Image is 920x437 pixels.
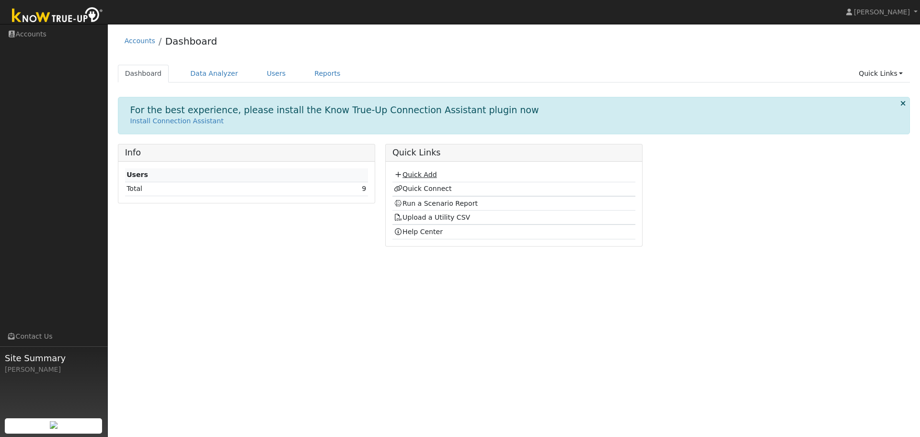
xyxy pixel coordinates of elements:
a: Quick Connect [394,185,451,192]
a: 9 [362,185,366,192]
a: Users [260,65,293,83]
div: [PERSON_NAME] [5,365,103,375]
td: Total [125,182,299,196]
img: retrieve [50,421,57,429]
a: Quick Add [394,171,437,178]
a: Upload a Utility CSV [394,213,470,221]
a: Reports [307,65,347,83]
a: Install Connection Assistant [130,117,224,125]
a: Dashboard [118,65,169,83]
a: Help Center [394,228,443,236]
a: Dashboard [165,35,218,47]
a: Run a Scenario Report [394,200,478,207]
h5: Quick Links [392,148,635,158]
h1: For the best experience, please install the Know True-Up Connection Assistant plugin now [130,105,539,116]
h5: Info [125,148,368,158]
img: Know True-Up [7,5,108,27]
a: Data Analyzer [183,65,245,83]
strong: Users [126,171,148,178]
a: Quick Links [851,65,910,83]
span: [PERSON_NAME] [854,8,910,16]
a: Accounts [125,37,155,45]
span: Site Summary [5,352,103,365]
